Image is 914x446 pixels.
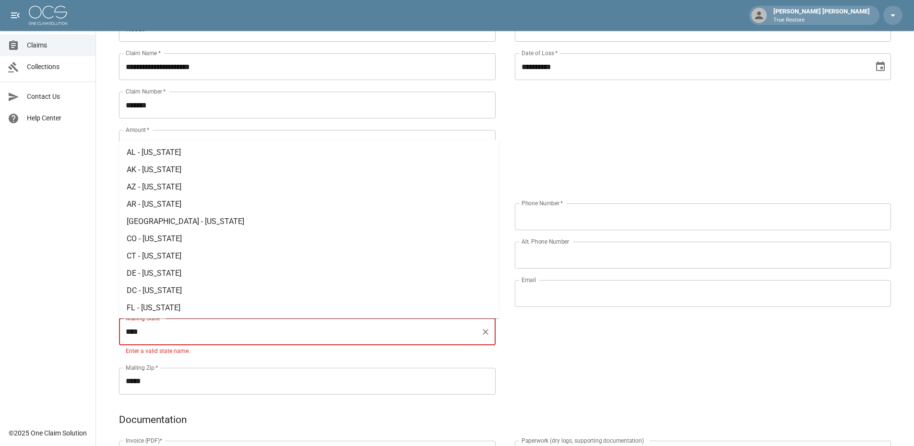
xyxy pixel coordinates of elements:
label: Alt. Phone Number [522,237,569,246]
span: Claims [27,40,88,50]
span: AL - [US_STATE] [127,148,181,157]
span: [GEOGRAPHIC_DATA] - [US_STATE] [127,217,244,226]
span: DE - [US_STATE] [127,269,181,278]
label: Claim Number [126,87,166,95]
p: Enter a valid state name. [126,347,489,356]
label: Claim Name [126,49,161,57]
span: CO - [US_STATE] [127,234,182,243]
img: ocs-logo-white-transparent.png [29,6,67,25]
label: Invoice (PDF)* [126,436,163,445]
label: Email [522,276,536,284]
button: Choose date, selected date is Jul 9, 2025 [871,57,890,76]
label: Date of Loss [522,49,558,57]
span: AR - [US_STATE] [127,200,181,209]
label: Mailing State [126,314,163,322]
span: Contact Us [27,92,88,102]
button: Clear [479,325,492,339]
span: AK - [US_STATE] [127,165,181,174]
span: Collections [27,62,88,72]
p: True Restore [773,16,870,24]
span: DC - [US_STATE] [127,286,182,295]
span: FL - [US_STATE] [127,303,180,312]
div: [PERSON_NAME] [PERSON_NAME] [770,7,874,24]
div: © 2025 One Claim Solution [9,428,87,438]
label: Amount [126,126,150,134]
label: Mailing Zip [126,364,158,372]
span: CT - [US_STATE] [127,251,181,260]
button: open drawer [6,6,25,25]
span: AZ - [US_STATE] [127,182,181,191]
span: Help Center [27,113,88,123]
label: Paperwork (dry logs, supporting documentation) [522,436,644,445]
label: Phone Number [522,199,563,207]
